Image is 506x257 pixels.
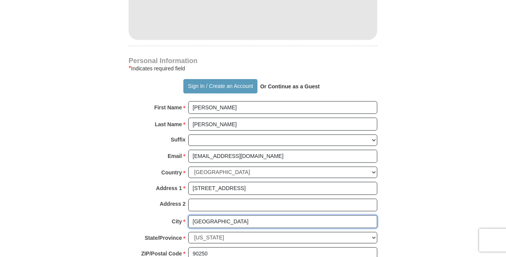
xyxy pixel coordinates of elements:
[154,102,182,113] strong: First Name
[145,233,182,244] strong: State/Province
[260,83,320,89] strong: Or Continue as a Guest
[171,135,186,145] strong: Suffix
[162,168,182,178] strong: Country
[168,151,182,162] strong: Email
[172,216,182,227] strong: City
[129,58,377,64] h4: Personal Information
[183,79,257,94] button: Sign In / Create an Account
[155,119,182,130] strong: Last Name
[156,183,182,194] strong: Address 1
[129,64,377,73] div: Indicates required field
[160,199,186,210] strong: Address 2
